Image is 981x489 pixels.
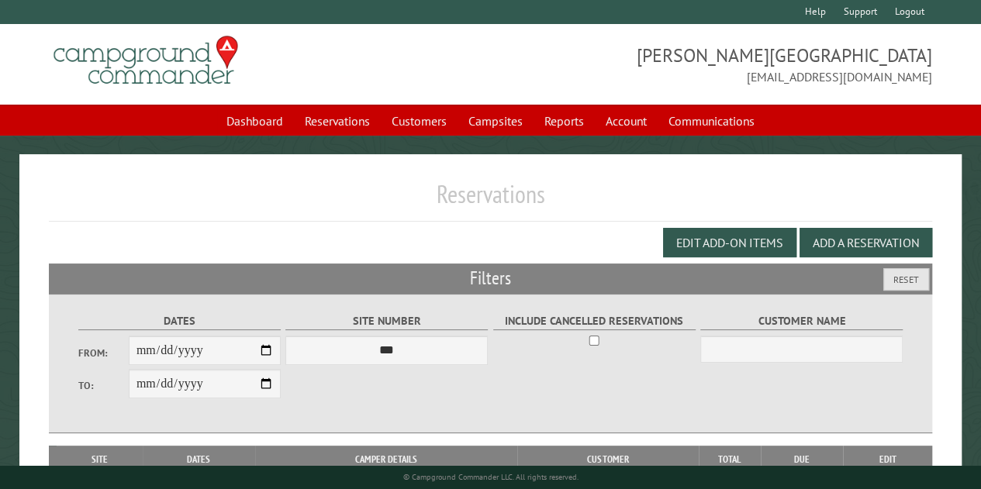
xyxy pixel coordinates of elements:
[843,446,931,474] th: Edit
[535,106,593,136] a: Reports
[659,106,764,136] a: Communications
[883,268,929,291] button: Reset
[596,106,656,136] a: Account
[57,446,142,474] th: Site
[255,446,517,474] th: Camper Details
[663,228,796,257] button: Edit Add-on Items
[78,312,281,330] label: Dates
[382,106,456,136] a: Customers
[217,106,292,136] a: Dashboard
[761,446,844,474] th: Due
[49,179,932,222] h1: Reservations
[49,263,932,293] h2: Filters
[491,43,932,86] span: [PERSON_NAME][GEOGRAPHIC_DATA] [EMAIL_ADDRESS][DOMAIN_NAME]
[517,446,699,474] th: Customer
[699,446,761,474] th: Total
[49,30,243,91] img: Campground Commander
[459,106,532,136] a: Campsites
[143,446,255,474] th: Dates
[700,312,903,330] label: Customer Name
[78,378,129,393] label: To:
[800,228,932,257] button: Add a Reservation
[295,106,379,136] a: Reservations
[493,312,696,330] label: Include Cancelled Reservations
[78,346,129,360] label: From:
[402,472,578,482] small: © Campground Commander LLC. All rights reserved.
[285,312,488,330] label: Site Number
